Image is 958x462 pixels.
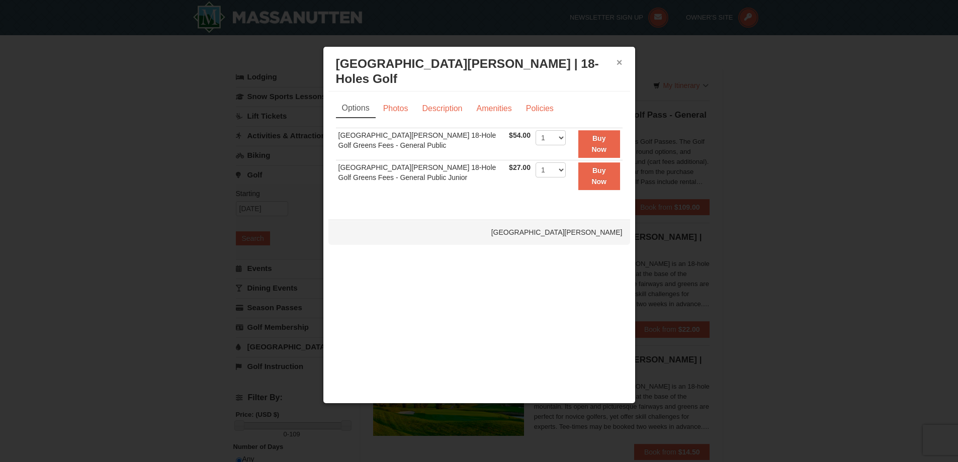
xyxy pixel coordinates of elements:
[336,160,507,192] td: [GEOGRAPHIC_DATA][PERSON_NAME] 18-Hole Golf Greens Fees - General Public Junior
[336,56,623,86] h3: [GEOGRAPHIC_DATA][PERSON_NAME] | 18-Holes Golf
[509,163,531,171] span: $27.00
[519,99,560,118] a: Policies
[336,99,376,118] a: Options
[415,99,469,118] a: Description
[470,99,518,118] a: Amenities
[591,166,606,186] strong: Buy Now
[578,130,620,158] button: Buy Now
[578,162,620,190] button: Buy Now
[591,134,606,153] strong: Buy Now
[377,99,415,118] a: Photos
[617,57,623,67] button: ×
[336,128,507,160] td: [GEOGRAPHIC_DATA][PERSON_NAME] 18-Hole Golf Greens Fees - General Public
[328,220,630,245] div: [GEOGRAPHIC_DATA][PERSON_NAME]
[509,131,531,139] span: $54.00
